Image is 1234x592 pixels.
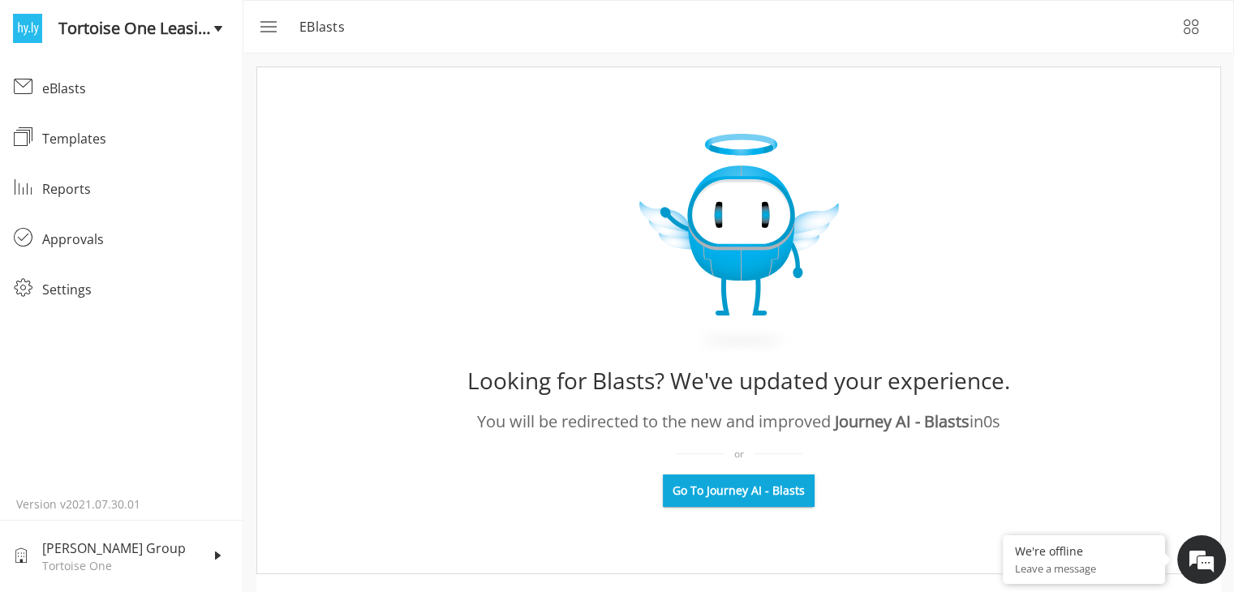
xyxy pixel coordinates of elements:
[835,410,970,432] span: Journey AI - Blasts
[299,17,355,36] p: eBlasts
[58,16,213,41] span: Tortoise One Leasing
[663,474,815,507] button: Go To Journey AI - Blasts
[1015,543,1153,559] div: We're offline
[42,280,230,299] div: Settings
[247,7,286,46] button: menu
[42,129,230,148] div: Templates
[477,410,1000,434] div: You will be redirected to the new and improved in 0 s
[42,230,230,249] div: Approvals
[13,14,42,43] img: logo
[16,496,226,513] p: Version v2021.07.30.01
[639,134,839,356] img: expiry_Image
[676,447,802,461] div: or
[42,179,230,199] div: Reports
[42,79,230,98] div: eBlasts
[467,361,1010,400] div: Looking for Blasts? We've updated your experience.
[673,483,805,499] span: Go To Journey AI - Blasts
[1015,561,1153,576] p: Leave a message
